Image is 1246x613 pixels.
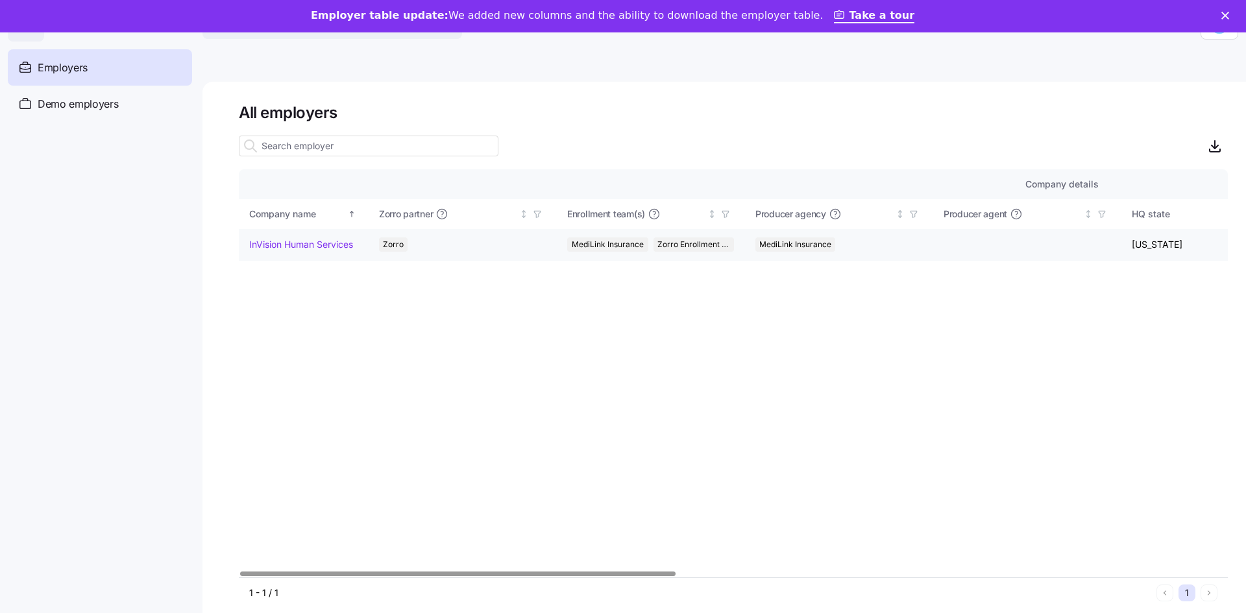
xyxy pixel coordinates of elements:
a: Take a tour [834,9,915,23]
span: Zorro [383,237,404,252]
div: Not sorted [896,210,905,219]
span: Producer agent [944,208,1007,221]
div: We added new columns and the ability to download the employer table. [311,9,824,22]
div: Sorted ascending [347,210,356,219]
th: Producer agentNot sorted [933,199,1121,229]
div: Company name [249,207,345,221]
div: Not sorted [519,210,528,219]
span: Demo employers [38,96,119,112]
div: Not sorted [707,210,716,219]
div: 1 - 1 / 1 [249,586,1151,599]
button: Previous page [1156,584,1173,601]
b: Employer table update: [311,9,448,21]
span: Producer agency [755,208,826,221]
a: Employers [8,49,192,86]
th: Company nameSorted ascending [239,199,369,229]
span: Employers [38,60,88,76]
a: InVision Human Services [249,238,353,251]
span: Enrollment team(s) [567,208,645,221]
span: MediLink Insurance [759,237,831,252]
div: Close [1221,12,1234,19]
a: Demo employers [8,86,192,122]
input: Search employer [239,136,498,156]
th: Zorro partnerNot sorted [369,199,557,229]
button: 1 [1179,584,1195,601]
th: Enrollment team(s)Not sorted [557,199,745,229]
button: Next page [1201,584,1217,601]
th: Producer agencyNot sorted [745,199,933,229]
span: MediLink Insurance [572,237,644,252]
h1: All employers [239,102,1228,123]
span: Zorro Enrollment Team [657,237,731,252]
span: Zorro partner [379,208,433,221]
div: Not sorted [1084,210,1093,219]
